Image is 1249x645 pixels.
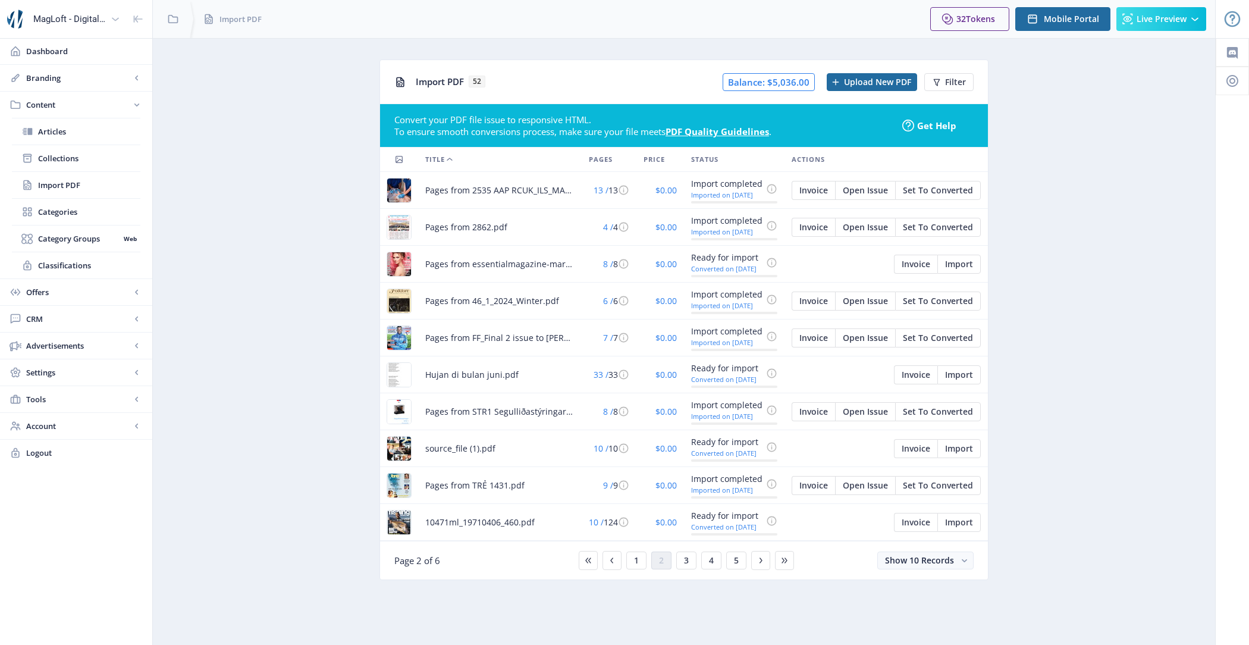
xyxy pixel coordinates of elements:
div: Import completed [691,472,762,486]
a: Edit page [895,220,981,231]
div: Ready for import [691,509,762,523]
span: 33 / [594,369,608,380]
span: Price [644,152,665,167]
a: Edit page [937,257,981,268]
span: 8 / [603,258,613,270]
span: Tools [26,393,131,405]
span: Pages from STR1 Segulliðastýringar Kennsluhefti útgáfaB1.pdf [425,405,575,419]
button: Invoice [792,476,835,495]
button: Invoice [792,292,835,311]
img: 81038902-0be0-491c-9b90-94099332fab7.jpg [387,289,411,313]
span: $0.00 [655,258,677,270]
span: Set To Converted [903,186,973,195]
span: Invoice [799,223,828,232]
img: b2ac940c-fe29-48a4-8642-dc39154c2eb2.jpg [387,363,411,387]
a: Edit page [894,257,937,268]
a: Edit page [792,183,835,195]
div: Ready for import [691,435,762,449]
button: Invoice [792,218,835,237]
span: Show 10 Records [885,555,954,566]
a: Edit page [895,478,981,490]
button: Set To Converted [895,328,981,347]
button: 5 [726,552,746,569]
img: 879a313c-8a2e-44dd-9448-7221648422ec.jpg [387,400,411,424]
a: Edit page [835,478,895,490]
span: Invoice [902,259,930,269]
a: Import PDF [12,172,140,198]
img: properties.app_icon.png [7,10,26,29]
div: Converted on [DATE] [691,375,762,383]
button: Invoice [894,365,937,384]
div: Import completed [691,214,762,228]
div: Converted on [DATE] [691,449,762,457]
div: 124 [589,515,629,530]
button: Set To Converted [895,476,981,495]
span: 10 / [594,443,608,454]
span: 1 [634,556,639,565]
button: Invoice [792,328,835,347]
img: 8596ab7a-40a2-4332-a2a8-aa0ec2f1c621.jpg [387,474,411,497]
a: Edit page [895,294,981,305]
span: Invoice [902,518,930,527]
a: Edit page [792,294,835,305]
a: Edit page [835,220,895,231]
div: 6 [589,294,629,308]
button: Import [937,439,981,458]
span: Collections [38,152,140,164]
a: Edit page [937,442,981,453]
span: Status [691,152,718,167]
nb-badge: Web [120,233,140,245]
span: 3 [684,556,689,565]
span: Open Issue [843,407,888,417]
div: Converted on [DATE] [691,523,762,531]
span: Dashboard [26,45,143,57]
span: Balance: $5,036.00 [723,73,815,91]
button: 3 [676,552,696,569]
div: 8 [589,257,629,271]
a: Edit page [894,368,937,379]
button: Invoice [894,513,937,532]
img: f5c56086-def4-4cbb-8140-35bb411ca6e5.jpg [387,437,411,461]
span: Articles [38,126,140,137]
span: Logout [26,447,143,459]
button: Open Issue [835,181,895,200]
span: Title [425,152,445,167]
span: source_file (1).pdf [425,442,495,456]
span: 10 / [589,516,604,528]
img: 59b090d7-9bde-433a-8ef7-d5c80797a934.jpg [387,511,411,534]
a: Edit page [835,294,895,305]
span: 8 / [603,406,613,417]
span: 5 [734,556,739,565]
span: Import [945,444,973,453]
button: Open Issue [835,292,895,311]
button: Upload New PDF [827,73,917,91]
a: Edit page [835,331,895,342]
span: Invoice [902,370,930,380]
div: MagLoft - Digital Magazine [33,6,106,32]
button: Invoice [792,402,835,421]
span: Open Issue [843,186,888,195]
span: 52 [469,76,485,87]
span: Set To Converted [903,333,973,343]
span: Live Preview [1137,14,1187,24]
span: Set To Converted [903,407,973,417]
button: Open Issue [835,476,895,495]
span: 2 [659,556,664,565]
span: CRM [26,313,131,325]
span: Page 2 of 6 [394,555,440,566]
span: 10471ml_19710406_460.pdf [425,515,535,530]
button: Show 10 Records [877,552,974,569]
a: Collections [12,145,140,171]
div: Ready for import [691,361,762,375]
a: Edit page [792,405,835,416]
span: Set To Converted [903,223,973,232]
span: $0.00 [655,406,677,417]
div: Imported on [DATE] [691,412,762,420]
div: 7 [589,331,629,345]
span: $0.00 [655,480,677,491]
button: Import [937,255,981,274]
span: $0.00 [655,295,677,306]
span: 7 / [603,332,613,343]
span: Pages from FF_Final 2 issue to [PERSON_NAME] (2).pdf [425,331,575,345]
a: Edit page [792,478,835,490]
